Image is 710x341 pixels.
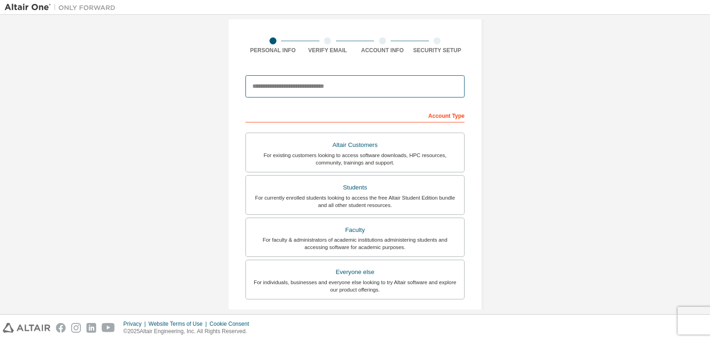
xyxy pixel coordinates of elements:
div: For currently enrolled students looking to access the free Altair Student Edition bundle and all ... [251,194,459,209]
img: Altair One [5,3,120,12]
div: Altair Customers [251,139,459,152]
div: Verify Email [300,47,355,54]
div: Security Setup [410,47,465,54]
div: Personal Info [245,47,300,54]
img: instagram.svg [71,323,81,333]
div: Cookie Consent [209,320,254,328]
div: For faculty & administrators of academic institutions administering students and accessing softwa... [251,236,459,251]
div: For existing customers looking to access software downloads, HPC resources, community, trainings ... [251,152,459,166]
div: Students [251,181,459,194]
img: linkedin.svg [86,323,96,333]
p: © 2025 Altair Engineering, Inc. All Rights Reserved. [123,328,255,335]
div: Website Terms of Use [148,320,209,328]
div: Faculty [251,224,459,237]
div: For individuals, businesses and everyone else looking to try Altair software and explore our prod... [251,279,459,293]
div: Privacy [123,320,148,328]
div: Everyone else [251,266,459,279]
div: Account Type [245,108,465,122]
img: youtube.svg [102,323,115,333]
div: Account Info [355,47,410,54]
img: altair_logo.svg [3,323,50,333]
img: facebook.svg [56,323,66,333]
